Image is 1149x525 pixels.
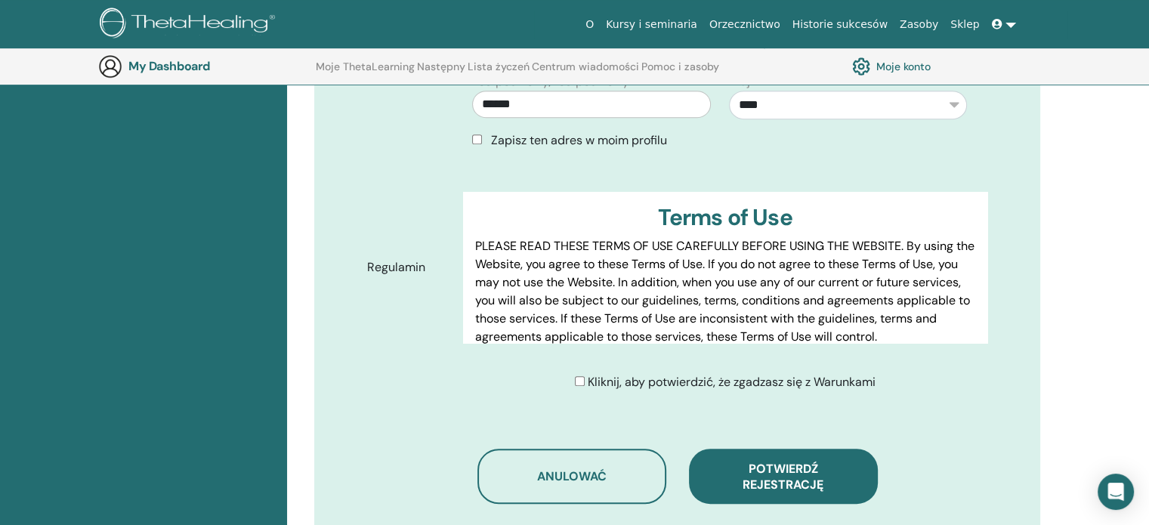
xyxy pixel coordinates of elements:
[98,54,122,79] img: generic-user-icon.jpg
[468,60,530,85] a: Lista życzeń
[475,237,975,346] p: PLEASE READ THESE TERMS OF USE CAREFULLY BEFORE USING THE WEBSITE. By using the Website, you agre...
[100,8,280,42] img: logo.png
[894,11,944,39] a: Zasoby
[579,11,600,39] a: O
[477,449,666,504] button: Anulować
[128,59,280,73] h3: My Dashboard
[491,132,667,148] span: Zapisz ten adres w moim profilu
[852,54,870,79] img: cog.svg
[743,461,823,493] span: Potwierdź rejestrację
[588,374,876,390] span: Kliknij, aby potwierdzić, że zgadzasz się z Warunkami
[852,54,931,79] a: Moje konto
[786,11,894,39] a: Historie sukcesów
[944,11,985,39] a: Sklep
[537,468,607,484] span: Anulować
[703,11,786,39] a: Orzecznictwo
[356,253,463,282] label: Regulamin
[600,11,703,39] a: Kursy i seminaria
[689,449,878,504] button: Potwierdź rejestrację
[475,204,975,231] h3: Terms of Use
[417,60,465,85] a: Następny
[316,60,415,85] a: Moje ThetaLearning
[641,60,719,85] a: Pomoc i zasoby
[532,60,639,85] a: Centrum wiadomości
[1098,474,1134,510] div: Open Intercom Messenger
